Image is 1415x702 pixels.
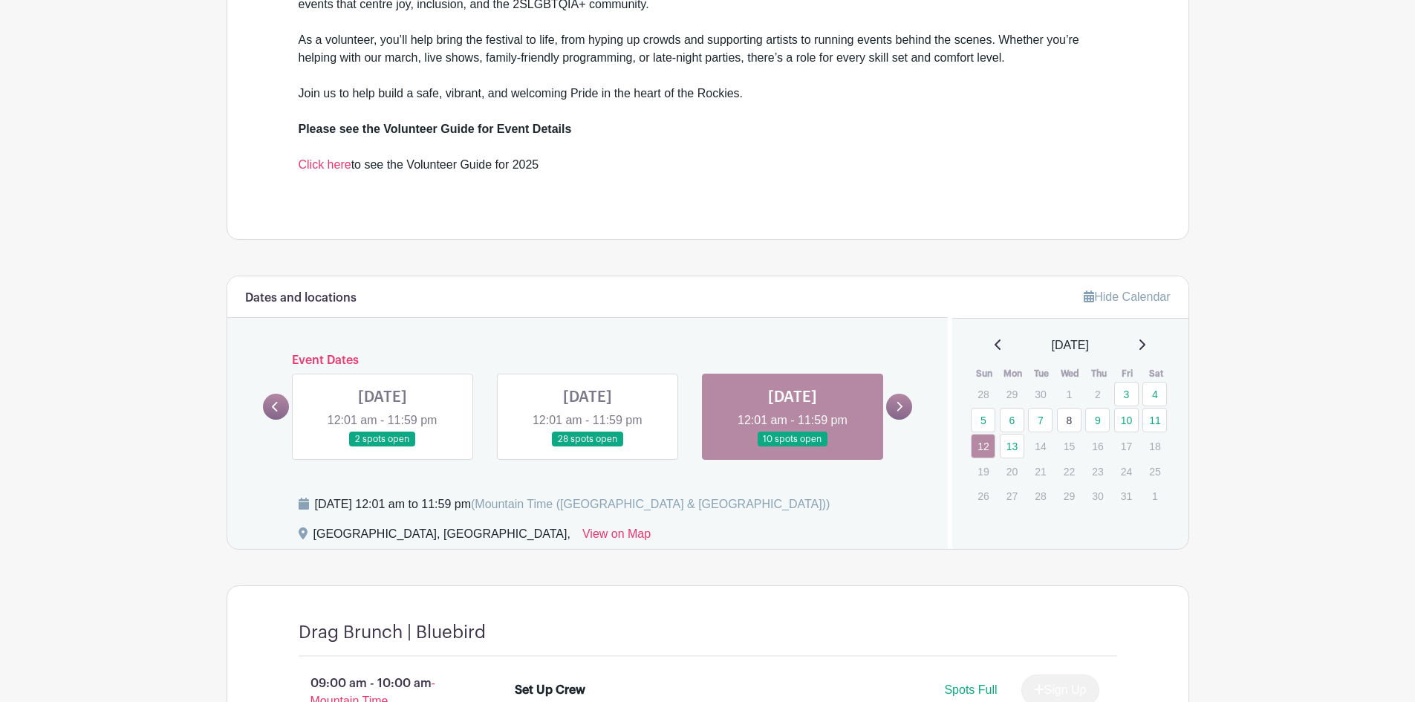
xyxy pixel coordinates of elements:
th: Tue [1027,366,1056,381]
p: 17 [1114,435,1139,458]
th: Mon [999,366,1028,381]
p: 18 [1142,435,1167,458]
a: 4 [1142,382,1167,406]
a: 7 [1028,408,1053,432]
p: 14 [1028,435,1053,458]
p: 30 [1028,383,1053,406]
strong: Please see the Volunteer Guide for Event Details [299,123,572,135]
a: Click here [299,158,351,171]
th: Sun [970,366,999,381]
h6: Dates and locations [245,291,357,305]
th: Wed [1056,366,1085,381]
a: 10 [1114,408,1139,432]
a: View on Map [582,525,651,549]
p: 25 [1142,460,1167,483]
p: 15 [1057,435,1081,458]
a: 9 [1085,408,1110,432]
a: 5 [971,408,995,432]
p: 29 [1000,383,1024,406]
p: 1 [1057,383,1081,406]
p: 31 [1114,484,1139,507]
p: 2 [1085,383,1110,406]
a: 12 [971,434,995,458]
p: 23 [1085,460,1110,483]
th: Thu [1084,366,1113,381]
a: 8 [1057,408,1081,432]
p: 28 [1028,484,1053,507]
a: 6 [1000,408,1024,432]
div: Set Up Crew [515,681,585,699]
h6: Event Dates [289,354,887,368]
a: 3 [1114,382,1139,406]
div: Join us to help build a safe, vibrant, and welcoming Pride in the heart of the Rockies. [299,85,1117,120]
p: 1 [1142,484,1167,507]
p: 20 [1000,460,1024,483]
div: to see the Volunteer Guide for 2025 [299,120,1117,192]
p: 29 [1057,484,1081,507]
div: As a volunteer, you’ll help bring the festival to life, from hyping up crowds and supporting arti... [299,31,1117,85]
p: 21 [1028,460,1053,483]
p: 26 [971,484,995,507]
a: 11 [1142,408,1167,432]
p: 19 [971,460,995,483]
div: [GEOGRAPHIC_DATA], [GEOGRAPHIC_DATA], [313,525,570,549]
span: Spots Full [944,683,997,696]
p: 28 [971,383,995,406]
p: 24 [1114,460,1139,483]
th: Sat [1142,366,1171,381]
p: 30 [1085,484,1110,507]
p: 16 [1085,435,1110,458]
h4: Drag Brunch | Bluebird [299,622,486,643]
span: (Mountain Time ([GEOGRAPHIC_DATA] & [GEOGRAPHIC_DATA])) [471,498,830,510]
a: Hide Calendar [1084,290,1170,303]
a: 13 [1000,434,1024,458]
p: 22 [1057,460,1081,483]
p: 27 [1000,484,1024,507]
span: [DATE] [1052,337,1089,354]
th: Fri [1113,366,1142,381]
div: [DATE] 12:01 am to 11:59 pm [315,495,830,513]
